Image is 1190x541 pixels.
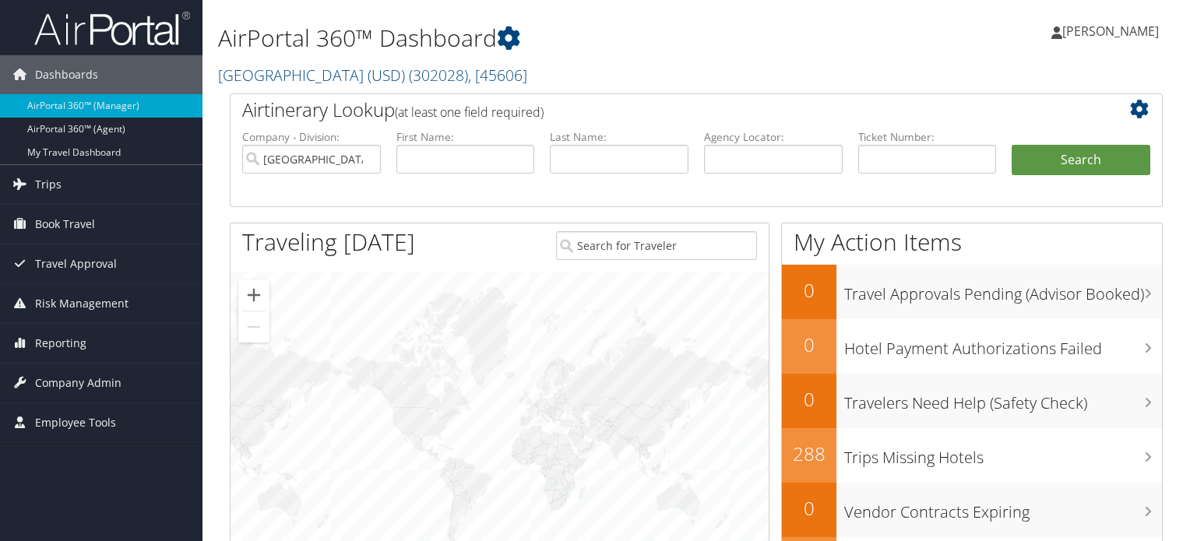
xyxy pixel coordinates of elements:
[238,311,269,343] button: Zoom out
[844,385,1162,414] h3: Travelers Need Help (Safety Check)
[35,55,98,94] span: Dashboards
[218,65,527,86] a: [GEOGRAPHIC_DATA] (USD)
[395,104,544,121] span: (at least one field required)
[782,495,836,522] h2: 0
[409,65,468,86] span: ( 302028 )
[35,165,62,204] span: Trips
[218,22,856,54] h1: AirPortal 360™ Dashboard
[35,403,116,442] span: Employee Tools
[35,284,129,323] span: Risk Management
[35,244,117,283] span: Travel Approval
[238,279,269,311] button: Zoom in
[782,277,836,304] h2: 0
[35,205,95,244] span: Book Travel
[35,324,86,363] span: Reporting
[782,428,1162,483] a: 288Trips Missing Hotels
[782,226,1162,258] h1: My Action Items
[34,10,190,47] img: airportal-logo.png
[844,494,1162,523] h3: Vendor Contracts Expiring
[858,129,997,145] label: Ticket Number:
[844,330,1162,360] h3: Hotel Payment Authorizations Failed
[704,129,843,145] label: Agency Locator:
[556,231,757,260] input: Search for Traveler
[782,332,836,358] h2: 0
[242,226,415,258] h1: Traveling [DATE]
[242,97,1072,123] h2: Airtinerary Lookup
[396,129,535,145] label: First Name:
[468,65,527,86] span: , [ 45606 ]
[1012,145,1150,176] button: Search
[550,129,688,145] label: Last Name:
[844,439,1162,469] h3: Trips Missing Hotels
[782,374,1162,428] a: 0Travelers Need Help (Safety Check)
[782,483,1162,537] a: 0Vendor Contracts Expiring
[782,386,836,413] h2: 0
[782,265,1162,319] a: 0Travel Approvals Pending (Advisor Booked)
[35,364,121,402] span: Company Admin
[1062,23,1159,40] span: [PERSON_NAME]
[242,129,381,145] label: Company - Division:
[1051,8,1174,54] a: [PERSON_NAME]
[782,319,1162,374] a: 0Hotel Payment Authorizations Failed
[782,441,836,467] h2: 288
[844,276,1162,305] h3: Travel Approvals Pending (Advisor Booked)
